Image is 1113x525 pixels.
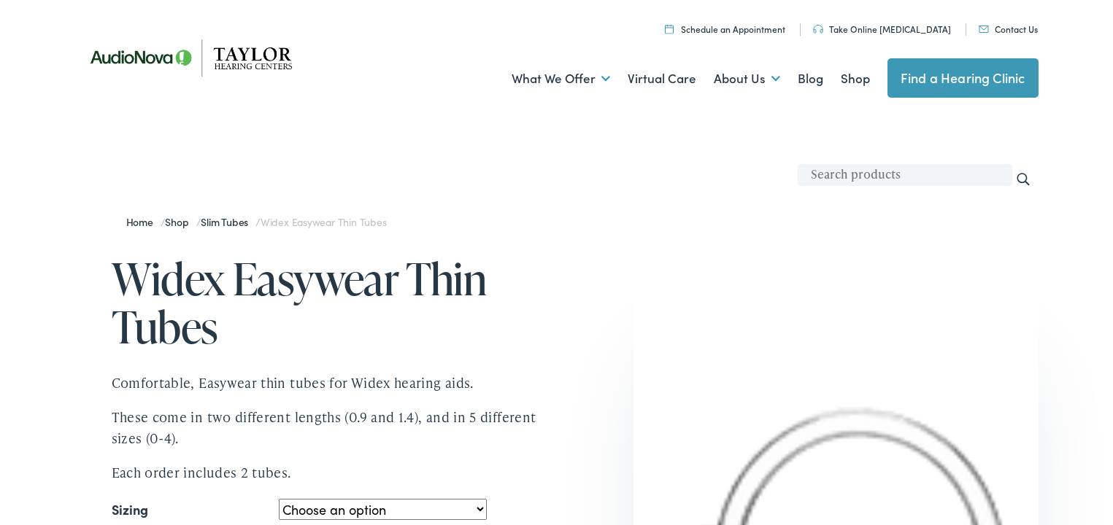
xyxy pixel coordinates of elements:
[887,58,1039,98] a: Find a Hearing Clinic
[798,52,823,106] a: Blog
[126,214,387,229] span: / / /
[714,52,780,106] a: About Us
[201,214,255,229] a: Slim Tubes
[979,23,1038,35] a: Contact Us
[112,254,557,351] h1: Widex Easywear Thin Tubes
[112,462,557,483] p: Each order includes 2 tubes.
[813,25,823,34] img: utility icon
[628,52,696,106] a: Virtual Care
[798,164,1012,186] input: Search products
[665,24,674,34] img: utility icon
[126,214,161,229] a: Home
[112,407,557,449] p: These come in two different lengths (0.9 and 1.4), and in 5 different sizes (0-4).
[261,214,387,229] span: Widex Easywear Thin Tubes
[512,52,610,106] a: What We Offer
[112,373,557,394] p: Comfortable, Easywear thin tubes for Widex hearing aids.
[841,52,870,106] a: Shop
[112,497,148,523] label: Sizing
[165,214,196,229] a: Shop
[979,26,989,33] img: utility icon
[1015,171,1031,187] input: Search
[813,23,951,35] a: Take Online [MEDICAL_DATA]
[665,23,785,35] a: Schedule an Appointment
